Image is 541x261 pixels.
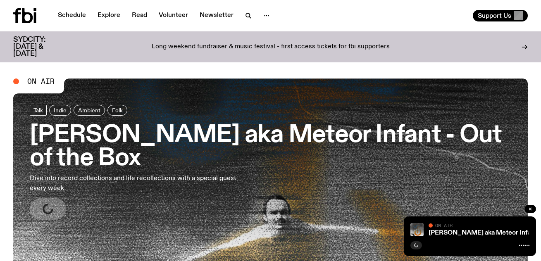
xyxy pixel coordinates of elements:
span: Folk [112,107,123,113]
a: Volunteer [154,10,193,21]
a: Schedule [53,10,91,21]
span: On Air [435,223,453,228]
img: An arty glitched black and white photo of Liam treading water in a creek or river. [410,223,424,236]
a: Ambient [74,105,105,116]
h3: [PERSON_NAME] aka Meteor Infant - Out of the Box [30,124,511,170]
span: Indie [54,107,67,113]
a: Read [127,10,152,21]
a: Talk [30,105,47,116]
h3: SYDCITY: [DATE] & [DATE] [13,36,66,57]
a: [PERSON_NAME] aka Meteor Infant - Out of the BoxDive into record collections and life recollectio... [30,105,511,220]
a: Folk [107,105,127,116]
button: Support Us [473,10,528,21]
span: Talk [33,107,43,113]
a: Indie [49,105,71,116]
span: Support Us [478,12,511,19]
a: Explore [93,10,125,21]
a: Newsletter [195,10,238,21]
p: Dive into record collections and life recollections with a special guest every week [30,173,241,193]
p: Long weekend fundraiser & music festival - first access tickets for fbi supporters [152,43,390,51]
span: Ambient [78,107,100,113]
span: On Air [27,78,55,85]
